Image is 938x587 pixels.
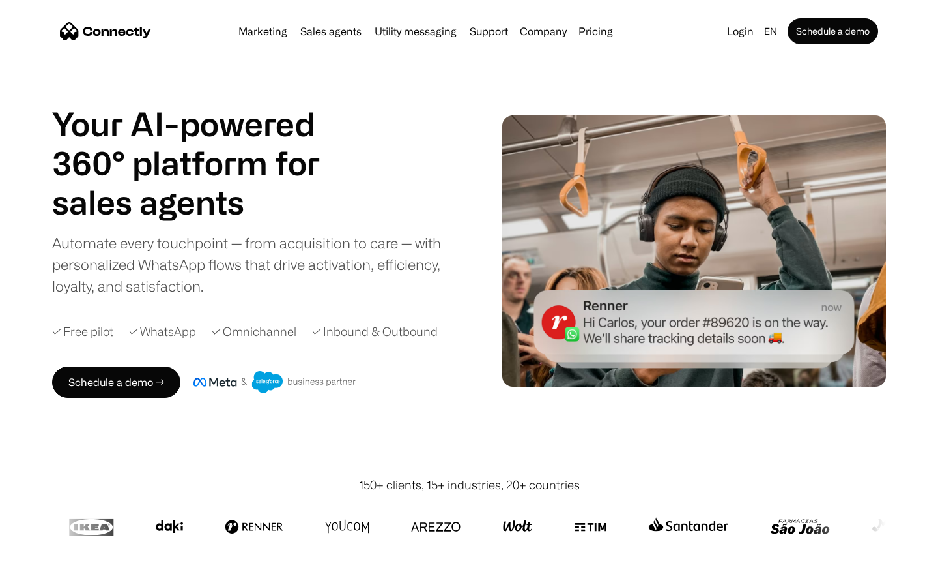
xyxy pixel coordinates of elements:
[212,323,296,340] div: ✓ Omnichannel
[52,232,462,297] div: Automate every touchpoint — from acquisition to care — with personalized WhatsApp flows that driv...
[52,104,352,183] h1: Your AI-powered 360° platform for
[52,323,113,340] div: ✓ Free pilot
[359,476,580,494] div: 150+ clients, 15+ industries, 20+ countries
[193,371,356,393] img: Meta and Salesforce business partner badge.
[295,26,367,37] a: Sales agents
[52,183,352,222] div: carousel
[129,323,196,340] div: ✓ WhatsApp
[764,22,777,40] div: en
[464,26,513,37] a: Support
[759,22,785,40] div: en
[52,367,180,398] a: Schedule a demo →
[52,183,352,222] div: 1 of 4
[60,22,151,41] a: home
[233,26,292,37] a: Marketing
[722,22,759,40] a: Login
[312,323,438,340] div: ✓ Inbound & Outbound
[516,22,571,40] div: Company
[52,183,352,222] h1: sales agents
[13,563,78,582] aside: Language selected: English
[26,564,78,582] ul: Language list
[573,26,618,37] a: Pricing
[788,18,878,44] a: Schedule a demo
[369,26,462,37] a: Utility messaging
[520,22,567,40] div: Company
